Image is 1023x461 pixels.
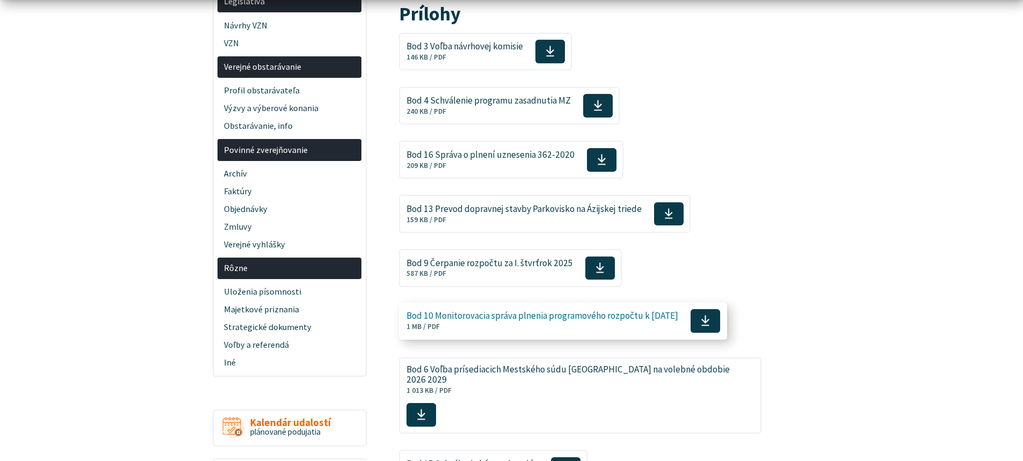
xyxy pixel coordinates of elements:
span: Bod 9 Čerpanie rozpočtu za I. štvrťrok 2025 [407,258,573,268]
span: VZN [224,34,355,52]
span: 146 KB / PDF [407,53,446,62]
span: Bod 16 Správa o plnení uznesenia 362-2020 [407,150,575,160]
span: Faktúry [224,182,355,200]
a: Bod 10 Monitorovacia správa plnenia programového rozpočtu k [DATE] 1 MB / PDF [399,302,727,340]
span: Voľby a referendá [224,336,355,354]
a: Iné [217,354,361,372]
a: Obstarávanie, info [217,118,361,135]
span: 1 013 KB / PDF [407,386,452,395]
a: Voľby a referendá [217,336,361,354]
a: Strategické dokumenty [217,319,361,336]
span: 587 KB / PDF [407,269,446,278]
h2: Prílohy [399,3,761,25]
a: Bod 13 Prevod dopravnej stavby Parkovisko na Ázijskej triede 159 KB / PDF [399,195,691,232]
a: Bod 4 Schválenie programu zasadnutia MZ 240 KB / PDF [399,87,620,125]
a: Rôzne [217,258,361,280]
span: Strategické dokumenty [224,319,355,336]
a: Verejné vyhlášky [217,236,361,253]
span: 209 KB / PDF [407,161,446,170]
span: plánované podujatia [250,427,321,437]
span: Majetkové priznania [224,301,355,319]
a: Výzvy a výberové konania [217,100,361,118]
a: Bod 6 Voľba prísediacich Mestského súdu [GEOGRAPHIC_DATA] na volebné obdobie 2026 2029 1 013 KB /... [399,357,761,434]
span: Bod 3 Voľba návrhovej komisie [407,41,523,52]
a: Návrhy VZN [217,17,361,34]
a: Zmluvy [217,218,361,236]
span: Bod 13 Prevod dopravnej stavby Parkovisko na Ázijskej triede [407,204,642,214]
span: 159 KB / PDF [407,215,446,224]
span: 1 MB / PDF [407,322,440,331]
a: Bod 9 Čerpanie rozpočtu za I. štvrťrok 2025 587 KB / PDF [399,249,622,287]
span: Objednávky [224,200,355,218]
span: Bod 10 Monitorovacia správa plnenia programového rozpočtu k [DATE] [407,311,678,321]
a: VZN [217,34,361,52]
span: Verejné obstarávanie [224,58,355,76]
span: Bod 6 Voľba prísediacich Mestského súdu [GEOGRAPHIC_DATA] na volebné obdobie 2026 2029 [407,364,742,385]
span: Archív [224,165,355,182]
span: Bod 4 Schválenie programu zasadnutia MZ [407,96,571,106]
span: Návrhy VZN [224,17,355,34]
a: Profil obstarávateľa [217,82,361,100]
a: Uloženia písomnosti [217,283,361,301]
span: Kalendár udalostí [250,417,331,428]
span: Iné [224,354,355,372]
a: Objednávky [217,200,361,218]
span: Obstarávanie, info [224,118,355,135]
span: 240 KB / PDF [407,107,446,116]
a: Bod 16 Správa o plnení uznesenia 362-2020 209 KB / PDF [399,141,623,178]
span: Verejné vyhlášky [224,236,355,253]
span: Rôzne [224,259,355,277]
span: Povinné zverejňovanie [224,141,355,159]
a: Verejné obstarávanie [217,56,361,78]
a: Faktúry [217,182,361,200]
a: Archív [217,165,361,182]
span: Uloženia písomnosti [224,283,355,301]
span: Výzvy a výberové konania [224,100,355,118]
span: Zmluvy [224,218,355,236]
a: Kalendár udalostí plánované podujatia [213,409,367,447]
a: Majetkové priznania [217,301,361,319]
a: Bod 3 Voľba návrhovej komisie 146 KB / PDF [399,33,572,70]
span: Profil obstarávateľa [224,82,355,100]
a: Povinné zverejňovanie [217,139,361,161]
